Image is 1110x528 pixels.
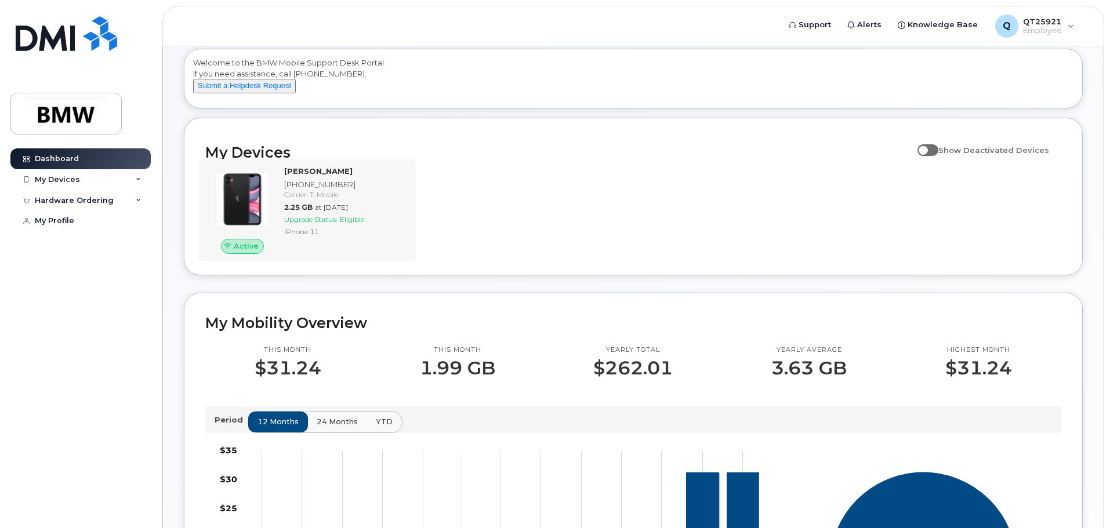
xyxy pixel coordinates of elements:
[315,203,348,212] span: at [DATE]
[938,145,1049,155] span: Show Deactivated Devices
[215,414,248,425] p: Period
[890,13,986,37] a: Knowledge Base
[593,345,673,355] p: Yearly total
[255,358,321,378] p: $31.24
[420,358,495,378] p: 1.99 GB
[255,345,321,355] p: This month
[908,19,978,31] span: Knowledge Base
[1023,17,1062,26] span: QT25921
[1003,19,1011,33] span: Q
[234,241,259,252] span: Active
[1023,26,1062,35] span: Employee
[987,14,1082,38] div: QT25921
[340,215,364,224] span: Eligible
[284,203,313,212] span: 2.25 GB
[205,314,1061,332] h2: My Mobility Overview
[593,358,673,378] p: $262.01
[839,13,890,37] a: Alerts
[799,19,831,31] span: Support
[945,345,1012,355] p: Highest month
[215,172,270,227] img: iPhone_11.jpg
[781,13,839,37] a: Support
[376,416,393,427] span: YTD
[284,179,404,190] div: [PHONE_NUMBER]
[284,215,338,224] span: Upgrade Status:
[193,81,296,90] a: Submit a Helpdesk Request
[205,166,409,254] a: Active[PERSON_NAME][PHONE_NUMBER]Carrier: T-Mobile2.25 GBat [DATE]Upgrade Status:EligibleiPhone 11
[317,416,358,427] span: 24 months
[284,190,404,199] div: Carrier: T-Mobile
[771,345,847,355] p: Yearly average
[284,166,353,176] strong: [PERSON_NAME]
[857,19,882,31] span: Alerts
[284,227,404,236] div: iPhone 11
[220,474,237,484] tspan: $30
[917,139,927,148] input: Show Deactivated Devices
[193,57,1073,104] div: Welcome to the BMW Mobile Support Desk Portal If you need assistance, call [PHONE_NUMBER].
[420,345,495,355] p: This month
[205,144,912,161] h2: My Devices
[771,358,847,378] p: 3.63 GB
[220,445,237,456] tspan: $35
[945,358,1012,378] p: $31.24
[1060,478,1101,519] iframe: Messenger Launcher
[220,502,237,513] tspan: $25
[193,79,296,93] button: Submit a Helpdesk Request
